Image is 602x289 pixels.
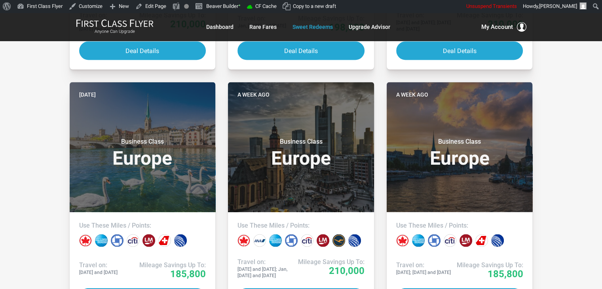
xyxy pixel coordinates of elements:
[410,138,509,146] small: Business Class
[428,234,441,247] div: Chase points
[79,234,92,247] div: Air Canada miles
[237,138,365,168] h3: Europe
[93,138,192,146] small: Business Class
[269,234,282,247] div: Amex points
[237,234,250,247] div: Air Canada miles
[158,234,171,247] div: Swiss miles
[237,90,270,99] time: A week ago
[481,22,526,32] button: My Account
[237,42,365,60] button: Deal Details
[332,234,345,247] div: Lufthansa miles
[349,20,390,34] a: Upgrade Advisor
[348,234,361,247] div: United miles
[79,138,206,168] h3: Europe
[301,234,313,247] div: Citi points
[95,234,108,247] div: Amex points
[396,90,428,99] time: A week ago
[466,3,517,9] span: Unsuspend Transients
[317,234,329,247] div: LifeMiles
[111,234,123,247] div: Chase points
[76,19,154,35] a: First Class FlyerAnyone Can Upgrade
[174,234,187,247] div: United miles
[127,234,139,247] div: Citi points
[76,29,154,34] small: Anyone Can Upgrade
[237,222,365,230] h4: Use These Miles / Points:
[491,234,504,247] div: United miles
[396,42,523,60] button: Deal Details
[285,234,298,247] div: Chase points
[79,222,206,230] h4: Use These Miles / Points:
[79,90,96,99] time: [DATE]
[460,234,472,247] div: LifeMiles
[292,20,333,34] a: Sweet Redeems
[475,234,488,247] div: Swiss miles
[481,22,513,32] span: My Account
[238,1,241,10] span: •
[253,234,266,247] div: All Nippon miles
[396,234,409,247] div: Air Canada miles
[76,19,154,27] img: First Class Flyer
[396,138,523,168] h3: Europe
[142,234,155,247] div: LifeMiles
[539,3,577,9] span: [PERSON_NAME]
[79,42,206,60] button: Deal Details
[251,138,350,146] small: Business Class
[396,222,523,230] h4: Use These Miles / Points:
[444,234,456,247] div: Citi points
[412,234,425,247] div: Amex points
[206,20,234,34] a: Dashboard
[249,20,277,34] a: Rare Fares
